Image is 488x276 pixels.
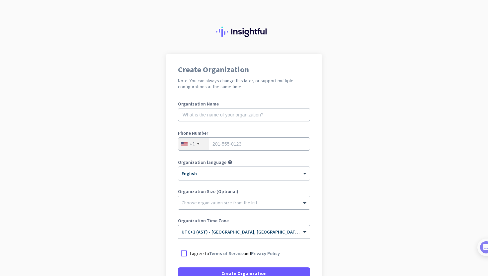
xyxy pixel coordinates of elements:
img: Insightful [216,27,272,37]
div: +1 [190,141,195,147]
input: 201-555-0123 [178,137,310,151]
h2: Note: You can always change this later, or support multiple configurations at the same time [178,78,310,90]
input: What is the name of your organization? [178,108,310,121]
label: Organization Time Zone [178,218,310,223]
a: Terms of Service [209,250,244,256]
label: Phone Number [178,131,310,135]
i: help [228,160,232,165]
p: I agree to and [190,250,280,257]
label: Organization Size (Optional) [178,189,310,194]
label: Organization language [178,160,226,165]
label: Organization Name [178,102,310,106]
a: Privacy Policy [251,250,280,256]
h1: Create Organization [178,66,310,74]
